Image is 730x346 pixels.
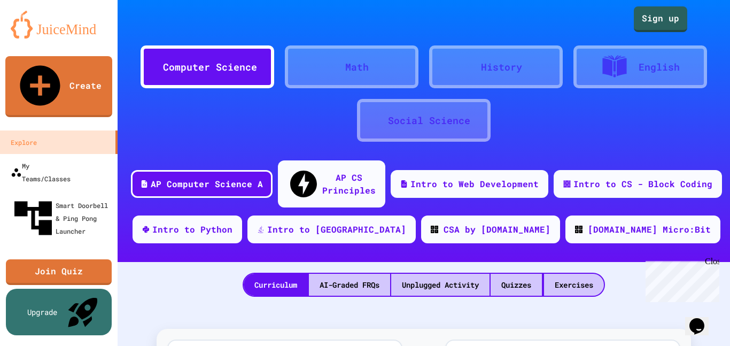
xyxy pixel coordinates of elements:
[431,226,438,233] img: CODE_logo_RGB.png
[481,60,522,74] div: History
[163,60,257,74] div: Computer Science
[491,274,542,296] div: Quizzes
[244,274,308,296] div: Curriculum
[4,4,74,68] div: Chat with us now!Close
[309,274,390,296] div: AI-Graded FRQs
[322,171,376,197] div: AP CS Principles
[391,274,490,296] div: Unplugged Activity
[27,306,57,318] div: Upgrade
[11,159,71,185] div: My Teams/Classes
[388,113,470,128] div: Social Science
[639,60,680,74] div: English
[6,259,112,285] a: Join Quiz
[588,223,711,236] div: [DOMAIN_NAME] Micro:Bit
[444,223,550,236] div: CSA by [DOMAIN_NAME]
[11,136,37,149] div: Explore
[11,11,107,39] img: logo-orange.svg
[685,303,719,335] iframe: chat widget
[575,226,583,233] img: CODE_logo_RGB.png
[634,6,687,32] a: Sign up
[267,223,406,236] div: Intro to [GEOGRAPHIC_DATA]
[345,60,369,74] div: Math
[5,56,112,117] a: Create
[544,274,604,296] div: Exercises
[641,257,719,302] iframe: chat widget
[152,223,232,236] div: Intro to Python
[573,178,712,190] div: Intro to CS - Block Coding
[11,196,113,241] div: Smart Doorbell & Ping Pong Launcher
[151,178,263,190] div: AP Computer Science A
[410,178,539,190] div: Intro to Web Development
